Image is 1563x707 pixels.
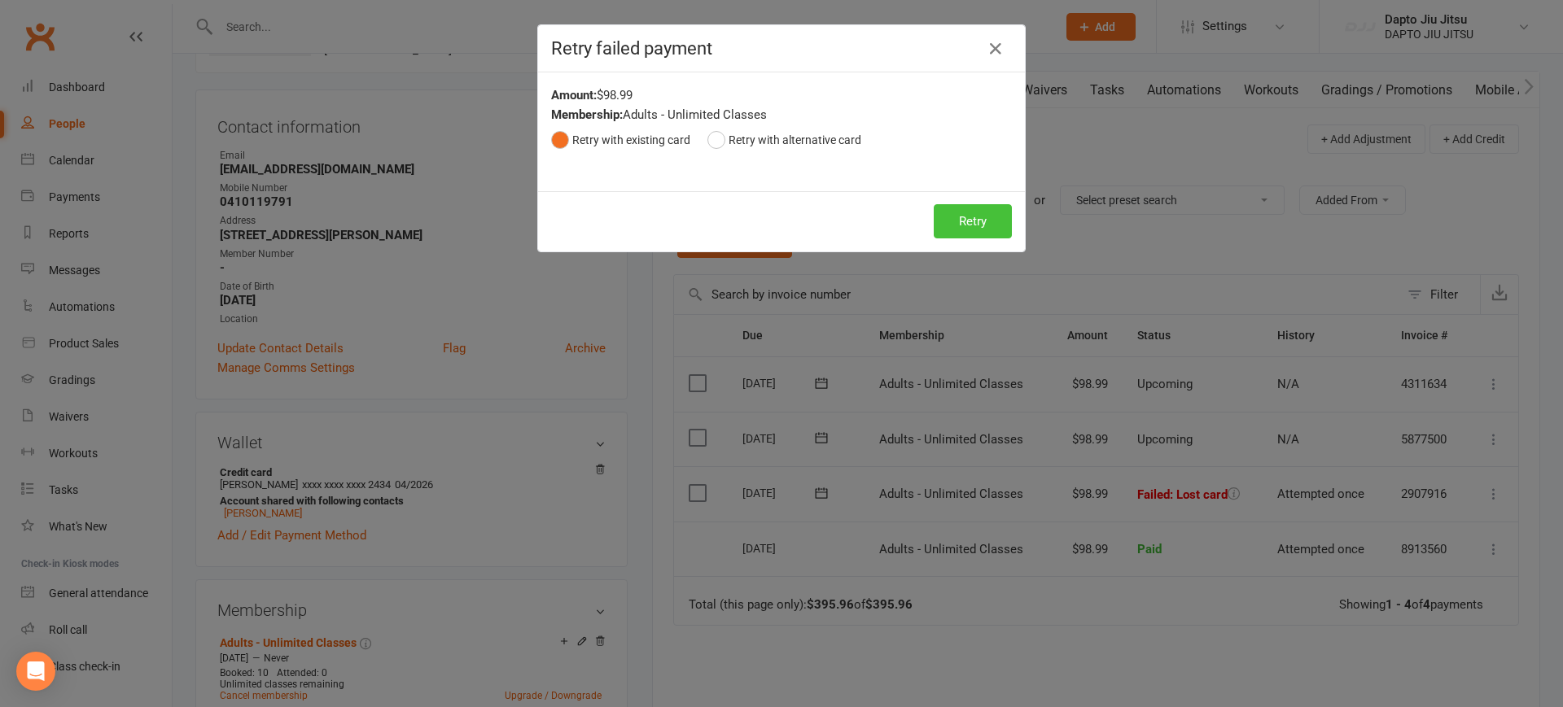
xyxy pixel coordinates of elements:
h4: Retry failed payment [551,38,1012,59]
strong: Amount: [551,88,597,103]
div: Open Intercom Messenger [16,652,55,691]
button: Retry with alternative card [707,124,861,155]
button: Retry [934,204,1012,238]
button: Close [983,36,1009,62]
div: Adults - Unlimited Classes [551,105,1012,124]
div: $98.99 [551,85,1012,105]
button: Retry with existing card [551,124,690,155]
strong: Membership: [551,107,623,122]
